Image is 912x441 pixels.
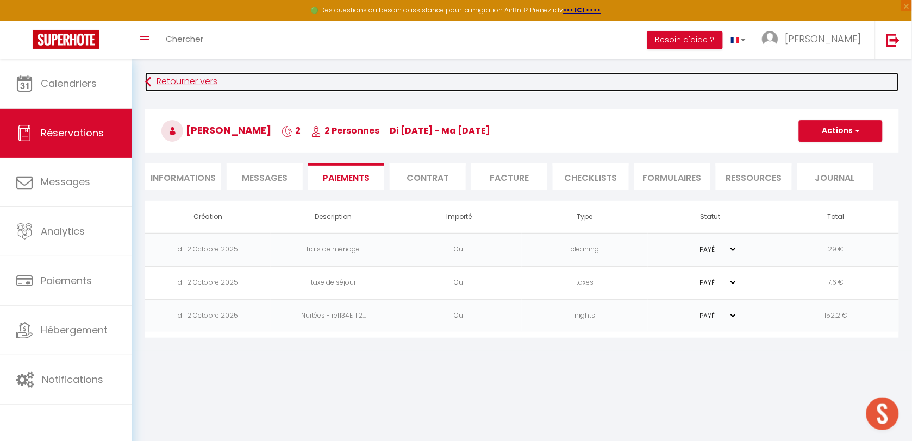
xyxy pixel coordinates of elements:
[145,72,899,92] a: Retourner vers
[866,398,899,430] div: Ouvrir le chat
[396,299,522,332] td: Oui
[522,233,647,266] td: cleaning
[648,201,773,233] th: Statut
[773,266,899,299] td: 7.6 €
[41,126,104,140] span: Réservations
[41,224,85,238] span: Analytics
[145,201,271,233] th: Création
[762,31,778,47] img: ...
[242,172,288,184] span: Messages
[271,266,396,299] td: taxe de séjour
[41,274,92,287] span: Paiements
[41,323,108,337] span: Hébergement
[390,163,466,190] li: Contrat
[161,123,271,137] span: [PERSON_NAME]
[41,77,97,90] span: Calendriers
[773,201,899,233] th: Total
[311,124,379,137] span: 2 Personnes
[886,33,900,47] img: logout
[145,266,271,299] td: di 12 Octobre 2025
[42,373,103,386] span: Notifications
[282,124,301,137] span: 2
[271,233,396,266] td: frais de ménage
[271,201,396,233] th: Description
[41,175,90,188] span: Messages
[471,163,547,190] li: Facture
[797,163,873,190] li: Journal
[158,21,211,59] a: Chercher
[396,233,522,266] td: Oui
[271,299,396,332] td: Nuitées - ref134E T2...
[773,299,899,332] td: 152.2 €
[522,266,647,299] td: taxes
[773,233,899,266] td: 29 €
[564,5,602,15] a: >>> ICI <<<<
[33,30,99,49] img: Super Booking
[634,163,710,190] li: FORMULAIRES
[390,124,490,137] span: di [DATE] - ma [DATE]
[785,32,861,46] span: [PERSON_NAME]
[396,266,522,299] td: Oui
[308,163,384,190] li: Paiements
[396,201,522,233] th: Importé
[166,33,203,45] span: Chercher
[522,299,647,332] td: nights
[799,120,883,142] button: Actions
[145,299,271,332] td: di 12 Octobre 2025
[647,31,723,49] button: Besoin d'aide ?
[553,163,629,190] li: CHECKLISTS
[716,163,792,190] li: Ressources
[145,233,271,266] td: di 12 Octobre 2025
[522,201,647,233] th: Type
[145,163,221,190] li: Informations
[754,21,875,59] a: ... [PERSON_NAME]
